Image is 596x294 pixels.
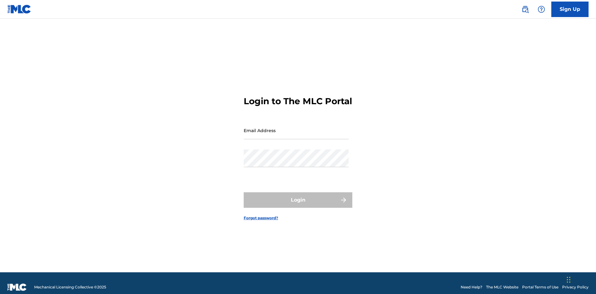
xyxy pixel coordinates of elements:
img: logo [7,283,27,291]
a: Public Search [519,3,531,16]
a: Portal Terms of Use [522,284,558,290]
div: Drag [567,270,571,289]
a: Forgot password? [244,215,278,221]
img: help [538,6,545,13]
a: Sign Up [551,2,589,17]
img: search [521,6,529,13]
h3: Login to The MLC Portal [244,96,352,107]
a: Need Help? [461,284,482,290]
a: The MLC Website [486,284,518,290]
div: Help [535,3,548,16]
a: Privacy Policy [562,284,589,290]
span: Mechanical Licensing Collective © 2025 [34,284,106,290]
iframe: Chat Widget [565,264,596,294]
img: MLC Logo [7,5,31,14]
